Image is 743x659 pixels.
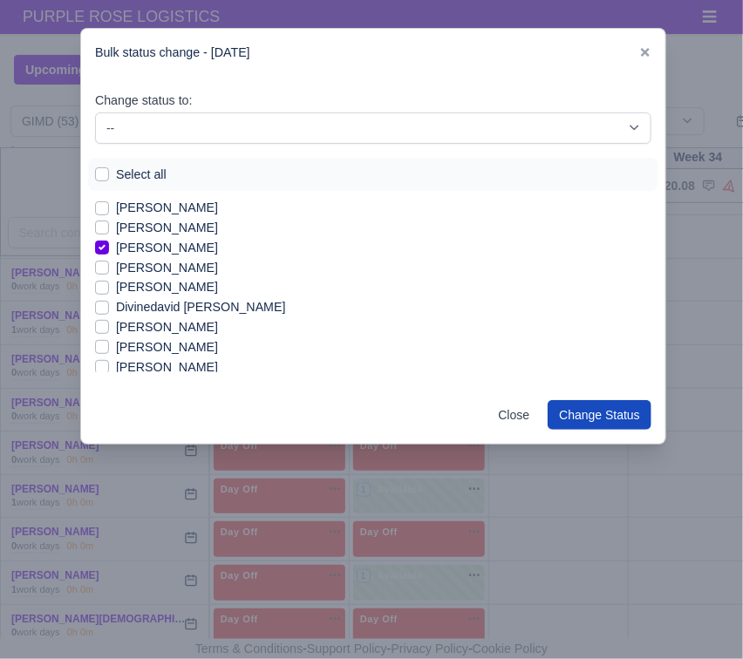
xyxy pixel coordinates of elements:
iframe: Chat Widget [656,575,743,659]
label: Select all [116,165,167,185]
label: [PERSON_NAME] [116,258,218,278]
label: Divinedavid [PERSON_NAME] [116,297,286,317]
button: Change Status [548,400,651,430]
label: [PERSON_NAME] [116,198,218,218]
label: [PERSON_NAME] [116,218,218,238]
label: [PERSON_NAME] [116,277,218,297]
label: Change status to: [95,91,193,111]
label: [PERSON_NAME] [116,317,218,337]
a: Close [487,400,542,430]
div: Bulk status change - [DATE] [81,29,665,77]
label: [PERSON_NAME] [116,238,218,258]
label: [PERSON_NAME] [116,337,218,357]
label: [PERSON_NAME] [116,357,218,377]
